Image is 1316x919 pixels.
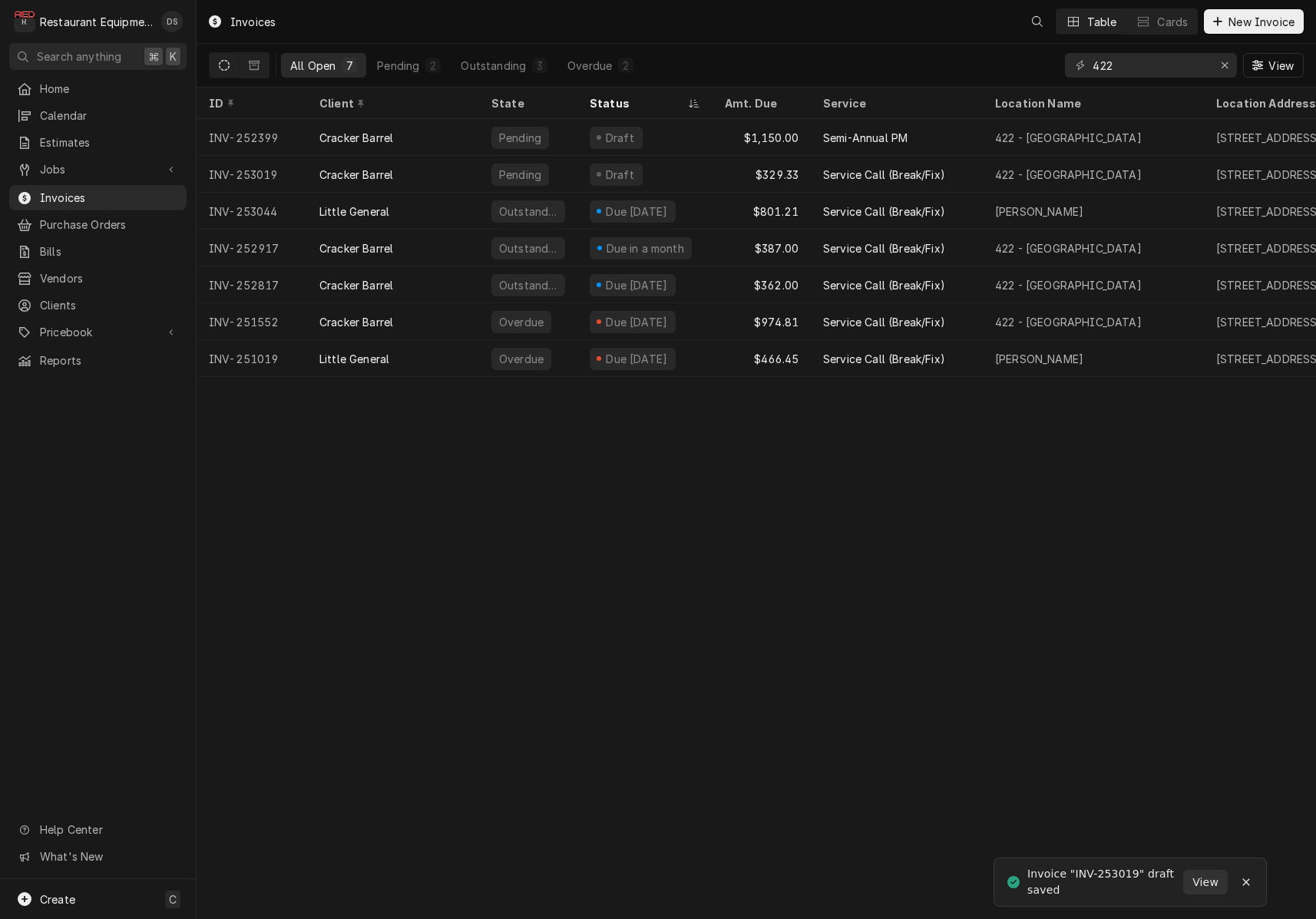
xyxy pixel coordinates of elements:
[9,319,187,345] a: Go to Pricebook
[40,161,156,177] span: Jobs
[995,203,1083,220] div: [PERSON_NAME]
[604,240,686,256] div: Due in a month
[604,277,670,293] div: Due [DATE]
[713,193,811,230] div: $801.21
[14,11,35,32] div: R
[498,167,543,183] div: Pending
[1225,14,1298,30] span: New Invoice
[40,270,179,286] span: Vendors
[1027,866,1183,898] div: Invoice "INV-253019" draft saved
[9,76,187,101] a: Home
[713,156,811,193] div: $329.33
[1157,14,1188,30] div: Cards
[40,14,153,30] div: Restaurant Equipment Diagnostics
[995,167,1142,183] div: 422 - [GEOGRAPHIC_DATA]
[37,48,121,64] span: Search anything
[9,185,187,210] a: Invoices
[9,239,187,264] a: Bills
[621,58,630,74] div: 2
[995,240,1142,256] div: 422 - [GEOGRAPHIC_DATA]
[1025,9,1050,34] button: Open search
[713,119,811,156] div: $1,150.00
[319,167,393,183] div: Cracker Barrel
[491,95,565,111] div: State
[148,48,159,64] span: ⌘
[319,351,389,367] div: Little General
[498,314,545,330] div: Overdue
[995,314,1142,330] div: 422 - [GEOGRAPHIC_DATA]
[377,58,419,74] div: Pending
[604,314,670,330] div: Due [DATE]
[319,240,393,256] div: Cracker Barrel
[40,190,179,206] span: Invoices
[197,193,307,230] div: INV-253044
[713,230,811,266] div: $387.00
[40,352,179,369] span: Reports
[1189,874,1222,891] span: View
[1183,870,1228,894] button: View
[995,95,1189,111] div: Location Name
[9,348,187,373] a: Reports
[209,95,292,111] div: ID
[9,293,187,318] a: Clients
[197,230,307,266] div: INV-252917
[319,314,393,330] div: Cracker Barrel
[604,203,670,220] div: Due [DATE]
[1212,53,1237,78] button: Erase input
[1265,58,1297,74] span: View
[823,351,945,367] div: Service Call (Break/Fix)
[428,58,438,74] div: 2
[169,891,177,907] span: C
[1243,53,1304,78] button: View
[823,130,908,146] div: Semi-Annual PM
[1093,53,1208,78] input: Keyword search
[161,11,183,32] div: DS
[498,203,559,220] div: Outstanding
[9,103,187,128] a: Calendar
[40,297,179,313] span: Clients
[9,212,187,237] a: Purchase Orders
[197,156,307,193] div: INV-253019
[345,58,354,74] div: 7
[461,58,526,74] div: Outstanding
[498,130,543,146] div: Pending
[604,351,670,367] div: Due [DATE]
[590,95,685,111] div: Status
[9,844,187,869] a: Go to What's New
[995,130,1142,146] div: 422 - [GEOGRAPHIC_DATA]
[498,240,559,256] div: Outstanding
[319,277,393,293] div: Cracker Barrel
[1204,9,1304,34] button: New Invoice
[170,48,177,64] span: K
[197,266,307,303] div: INV-252817
[9,817,187,842] a: Go to Help Center
[40,324,156,340] span: Pricebook
[40,243,179,260] span: Bills
[197,303,307,340] div: INV-251552
[9,130,187,155] a: Estimates
[603,167,637,183] div: Draft
[40,821,177,838] span: Help Center
[1087,14,1117,30] div: Table
[319,203,389,220] div: Little General
[725,95,795,111] div: Amt. Due
[995,277,1142,293] div: 422 - [GEOGRAPHIC_DATA]
[498,351,545,367] div: Overdue
[9,157,187,182] a: Go to Jobs
[567,58,612,74] div: Overdue
[197,340,307,377] div: INV-251019
[161,11,183,32] div: Derek Stewart's Avatar
[14,11,35,32] div: Restaurant Equipment Diagnostics's Avatar
[9,266,187,291] a: Vendors
[9,43,187,70] button: Search anything⌘K
[535,58,544,74] div: 3
[823,277,945,293] div: Service Call (Break/Fix)
[995,351,1083,367] div: [PERSON_NAME]
[823,95,967,111] div: Service
[40,107,179,124] span: Calendar
[40,134,179,150] span: Estimates
[713,303,811,340] div: $974.81
[823,203,945,220] div: Service Call (Break/Fix)
[40,893,75,906] span: Create
[823,167,945,183] div: Service Call (Break/Fix)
